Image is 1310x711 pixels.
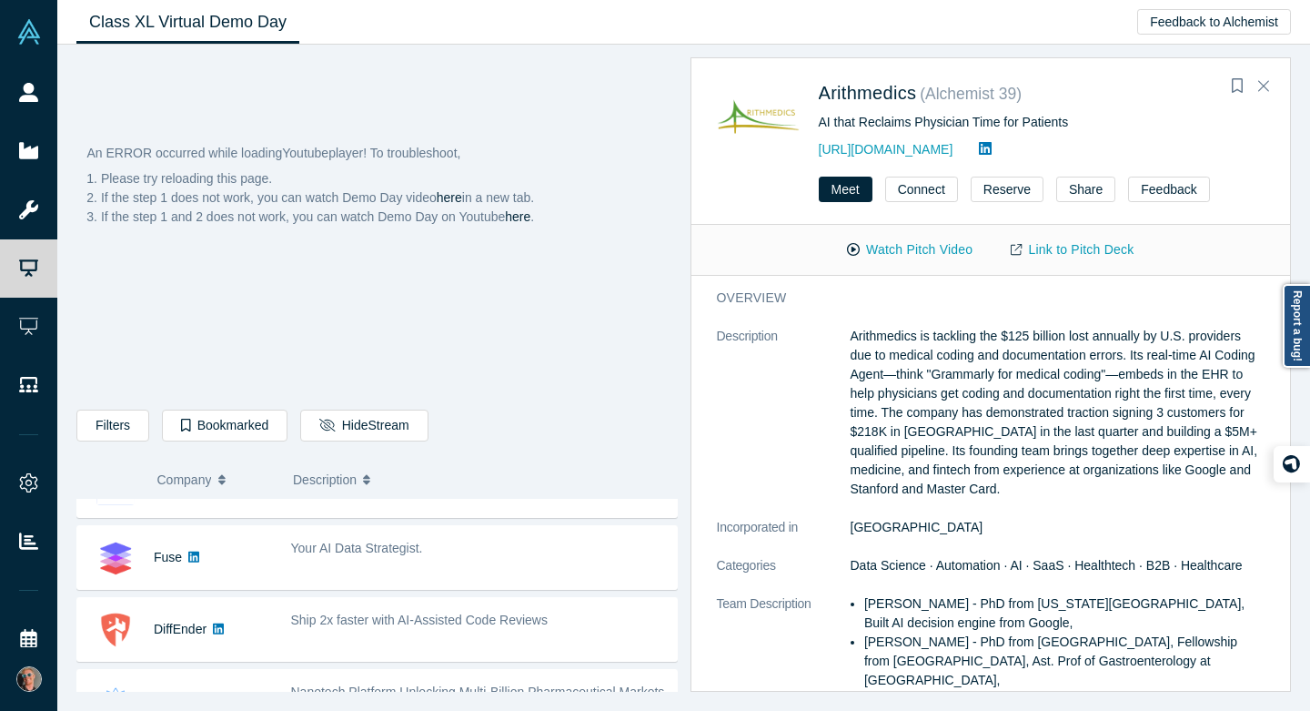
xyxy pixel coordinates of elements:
[828,234,992,266] button: Watch Pitch Video
[16,19,42,45] img: Alchemist Vault Logo
[851,518,1265,537] dd: [GEOGRAPHIC_DATA]
[1137,9,1291,35] button: Feedback to Alchemist
[717,78,800,161] img: Arithmedics's Logo
[293,461,357,499] span: Description
[851,327,1265,499] p: Arithmedics is tackling the $125 billion lost annually by U.S. providers due to medical coding an...
[291,685,665,699] span: Nanotech Platform Unlocking Multi-Billion Pharmaceutical Markets
[16,666,42,692] img: Laurent Rains's Account
[920,85,1022,103] small: ( Alchemist 39 )
[300,410,428,442] button: HideStream
[1056,177,1115,202] button: Share
[87,144,677,163] p: An ERROR occurred while loading Youtube player! To troubleshoot,
[96,611,135,649] img: DiffEnder's Logo
[819,177,872,202] button: Meet
[717,556,851,594] dt: Categories
[157,461,212,499] span: Company
[885,177,958,202] button: Connect
[1283,284,1310,368] a: Report a bug!
[717,289,1240,308] h3: overview
[819,113,1265,132] div: AI that Reclaims Physician Time for Patients
[971,177,1043,202] button: Reserve
[76,410,149,442] button: Filters
[157,461,275,499] button: Company
[992,234,1153,266] a: Link to Pitch Deck
[101,169,677,188] li: Please try reloading this page.
[96,539,135,577] img: Fuse's Logo
[291,613,548,627] span: Ship 2x faster with AI-Assisted Code Reviews
[293,461,665,499] button: Description
[162,410,287,442] button: Bookmarked
[819,83,917,103] a: Arithmedics
[864,594,1265,633] p: [PERSON_NAME] - PhD from [US_STATE][GEOGRAPHIC_DATA], Built AI decision engine from Google,
[1224,74,1250,99] button: Bookmark
[154,550,182,564] a: Fuse
[851,558,1243,573] span: Data Science · Automation · AI · SaaS · Healthtech · B2B · Healthcare
[101,188,677,208] li: If the step 1 does not work, you can watch Demo Day video in a new tab.
[717,518,851,556] dt: Incorporated in
[437,190,462,205] a: here
[864,633,1265,690] p: [PERSON_NAME] - PhD from [GEOGRAPHIC_DATA], Fellowship from [GEOGRAPHIC_DATA], Ast. Prof of Gastr...
[101,208,677,227] li: If the step 1 and 2 does not work, you can watch Demo Day on Youtube .
[291,541,423,555] span: Your AI Data Strategist.
[154,622,207,636] a: DiffEnder
[505,209,530,224] a: here
[1128,177,1209,202] button: Feedback
[1250,72,1277,101] button: Close
[819,142,953,157] a: [URL][DOMAIN_NAME]
[717,327,851,518] dt: Description
[76,1,299,44] a: Class XL Virtual Demo Day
